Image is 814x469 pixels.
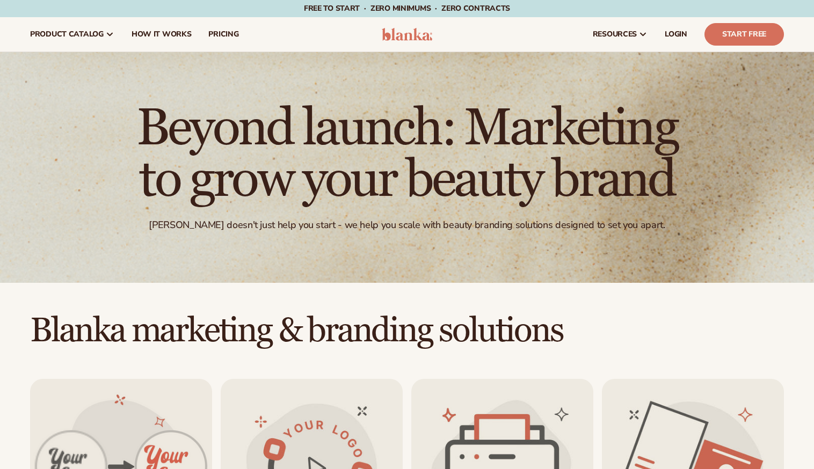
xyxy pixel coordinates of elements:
[149,219,665,231] div: [PERSON_NAME] doesn't just help you start - we help you scale with beauty branding solutions desi...
[382,28,433,41] img: logo
[304,3,510,13] span: Free to start · ZERO minimums · ZERO contracts
[665,30,687,39] span: LOGIN
[656,17,696,52] a: LOGIN
[21,17,123,52] a: product catalog
[208,30,238,39] span: pricing
[30,30,104,39] span: product catalog
[593,30,637,39] span: resources
[704,23,784,46] a: Start Free
[584,17,656,52] a: resources
[112,103,702,206] h1: Beyond launch: Marketing to grow your beauty brand
[123,17,200,52] a: How It Works
[132,30,192,39] span: How It Works
[200,17,247,52] a: pricing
